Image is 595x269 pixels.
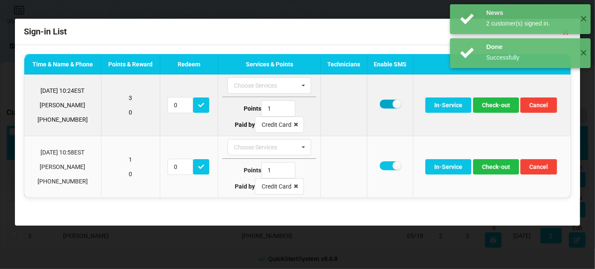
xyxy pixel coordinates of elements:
p: 3 [105,94,156,102]
div: Done [486,43,574,51]
p: [DATE] 10:58 EST [29,148,97,157]
th: Technicians [321,55,367,75]
div: Choose Services [232,143,289,152]
div: Credit Card [262,183,292,189]
button: In-Service [425,159,471,175]
th: Points & Reward [101,55,160,75]
p: [PHONE_NUMBER] [29,115,97,124]
button: Cancel [520,159,557,175]
p: [DATE] 10:24 EST [29,86,97,95]
b: Paid by [235,183,255,190]
input: Type Points [261,100,295,117]
button: In-Service [425,97,471,113]
div: News [486,9,574,17]
th: Redeem [160,55,218,75]
th: Services & Points [218,55,321,75]
div: Sign-in List [15,19,580,45]
th: Time & Name & Phone [24,55,101,75]
button: Check-out [473,159,519,175]
p: [PERSON_NAME] [29,163,97,171]
th: Enable SMS [367,55,413,75]
b: Points [244,105,261,112]
div: 2 customer(s) signed in. [486,19,574,28]
input: Redeem [168,97,193,113]
div: Successfully [486,53,574,62]
b: Paid by [235,121,255,128]
p: [PHONE_NUMBER] [29,177,97,186]
input: Redeem [168,159,193,175]
div: Choose Services [232,81,289,91]
p: 1 [105,155,156,164]
p: 0 [105,108,156,117]
input: Type Points [261,162,295,178]
div: Credit Card [262,122,292,128]
p: [PERSON_NAME] [29,101,97,109]
p: 0 [105,170,156,178]
b: Points [244,167,261,174]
